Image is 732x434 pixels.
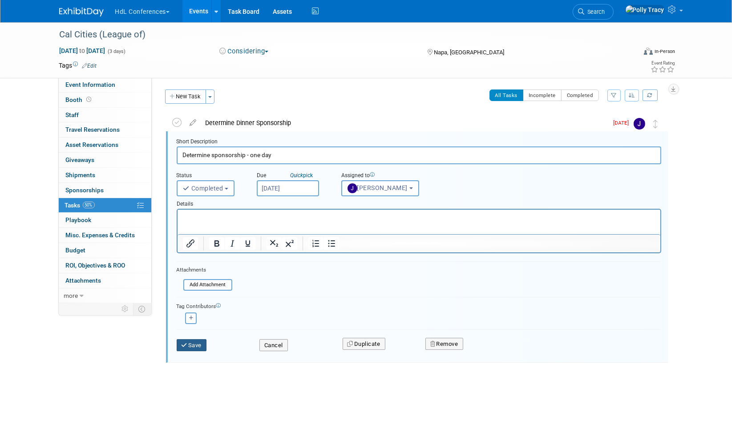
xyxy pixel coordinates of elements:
button: Considering [216,47,272,56]
div: Event Rating [651,61,675,65]
span: Giveaways [66,156,95,163]
span: [DATE] [DATE] [59,47,106,55]
span: Event Information [66,81,116,88]
a: Event Information [59,77,151,92]
button: Subscript [266,237,281,250]
input: Due Date [257,180,319,196]
span: Budget [66,247,86,254]
button: [PERSON_NAME] [341,180,419,196]
td: Toggle Event Tabs [133,303,151,315]
a: ROI, Objectives & ROO [59,258,151,273]
a: Sponsorships [59,183,151,198]
a: Asset Reservations [59,138,151,152]
button: Remove [425,338,463,350]
span: Travel Reservations [66,126,120,133]
div: Status [177,172,243,180]
span: Booth [66,96,93,103]
a: Travel Reservations [59,122,151,137]
button: Superscript [282,237,297,250]
a: Quickpick [289,172,315,179]
span: Booth not reserved yet [85,96,93,103]
button: Completed [177,180,235,196]
iframe: Rich Text Area [178,210,660,234]
i: Quick [291,172,303,178]
span: Misc. Expenses & Credits [66,231,135,239]
span: Napa, [GEOGRAPHIC_DATA] [434,49,504,56]
div: Determine Dinner Sponsorship [201,115,608,130]
a: Edit [82,63,97,69]
button: Bullet list [324,237,339,250]
span: [PERSON_NAME] [348,184,408,191]
span: Sponsorships [66,187,104,194]
span: Attachments [66,277,101,284]
span: Asset Reservations [66,141,119,148]
span: Tasks [65,202,95,209]
a: Search [573,4,614,20]
div: Details [177,196,661,209]
span: Staff [66,111,79,118]
div: In-Person [654,48,675,55]
button: Cancel [259,339,288,352]
span: ROI, Objectives & ROO [66,262,125,269]
div: Short Description [177,138,661,146]
button: Duplicate [343,338,385,350]
a: Giveaways [59,153,151,167]
span: more [64,292,78,299]
img: ExhibitDay [59,8,104,16]
div: Tag Contributors [177,301,661,310]
span: 50% [83,202,95,208]
span: (3 days) [107,49,126,54]
button: Incomplete [523,89,562,101]
img: Polly Tracy [625,5,665,15]
a: Budget [59,243,151,258]
div: Due [257,172,328,180]
a: Misc. Expenses & Credits [59,228,151,243]
input: Name of task or a short description [177,146,661,164]
a: Staff [59,108,151,122]
span: [DATE] [614,120,634,126]
a: Attachments [59,273,151,288]
span: Playbook [66,216,92,223]
td: Tags [59,61,97,70]
i: Move task [654,120,658,128]
button: Italic [224,237,239,250]
button: All Tasks [489,89,524,101]
img: Johnny Nguyen [634,118,645,130]
a: Tasks50% [59,198,151,213]
button: Underline [240,237,255,250]
button: Insert/edit link [183,237,198,250]
div: Assigned to [341,172,453,180]
td: Personalize Event Tab Strip [118,303,133,315]
button: Bold [209,237,224,250]
button: Save [177,339,207,352]
span: Search [585,8,605,15]
button: Numbered list [308,237,323,250]
a: Shipments [59,168,151,183]
span: Completed [183,185,223,192]
a: more [59,288,151,303]
a: Playbook [59,213,151,227]
button: Completed [561,89,599,101]
button: New Task [165,89,206,104]
a: Booth [59,93,151,107]
span: to [78,47,87,54]
div: Cal Cities (League of) [57,27,623,43]
div: Attachments [177,266,232,274]
img: Format-Inperson.png [644,48,653,55]
div: Event Format [584,46,675,60]
a: Refresh [643,89,658,101]
span: Shipments [66,171,96,178]
a: edit [186,119,201,127]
